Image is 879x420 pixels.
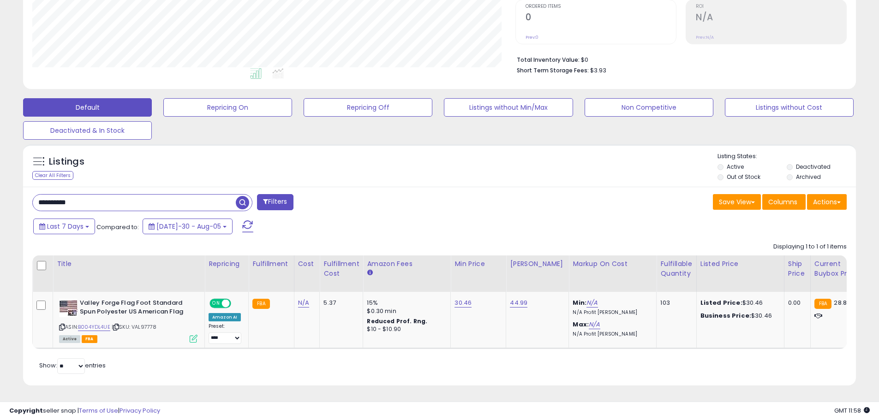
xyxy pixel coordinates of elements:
[727,173,760,181] label: Out of Stock
[367,317,427,325] b: Reduced Prof. Rng.
[210,300,222,308] span: ON
[39,361,106,370] span: Show: entries
[23,121,152,140] button: Deactivated & In Stock
[57,259,201,269] div: Title
[696,4,846,9] span: ROI
[517,53,840,65] li: $0
[526,12,676,24] h2: 0
[768,197,797,207] span: Columns
[573,320,589,329] b: Max:
[510,298,527,308] a: 44.99
[762,194,806,210] button: Columns
[156,222,221,231] span: [DATE]-30 - Aug-05
[79,406,118,415] a: Terms of Use
[814,259,862,278] div: Current Buybox Price
[517,56,580,64] b: Total Inventory Value:
[526,4,676,9] span: Ordered Items
[807,194,847,210] button: Actions
[323,299,356,307] div: 5.37
[510,259,565,269] div: [PERSON_NAME]
[367,299,443,307] div: 15%
[573,331,649,337] p: N/A Profit [PERSON_NAME]
[143,219,233,234] button: [DATE]-30 - Aug-05
[573,298,586,307] b: Min:
[700,299,777,307] div: $30.46
[257,194,293,210] button: Filters
[59,299,78,317] img: 51tsmr1d7aL._SL40_.jpg
[834,406,870,415] span: 2025-08-13 11:58 GMT
[444,98,573,117] button: Listings without Min/Max
[96,223,139,231] span: Compared to:
[33,219,95,234] button: Last 7 Days
[526,35,538,40] small: Prev: 0
[59,299,197,342] div: ASIN:
[585,98,713,117] button: Non Competitive
[727,163,744,171] label: Active
[209,323,241,344] div: Preset:
[304,98,432,117] button: Repricing Off
[454,298,472,308] a: 30.46
[590,66,606,75] span: $3.93
[298,259,316,269] div: Cost
[163,98,292,117] button: Repricing On
[589,320,600,329] a: N/A
[209,259,245,269] div: Repricing
[788,259,807,278] div: Ship Price
[725,98,854,117] button: Listings without Cost
[796,173,821,181] label: Archived
[700,311,751,320] b: Business Price:
[713,194,761,210] button: Save View
[80,299,192,318] b: Valley Forge Flag Foot Standard Spun Polyester US American Flag
[454,259,502,269] div: Min Price
[9,406,43,415] strong: Copyright
[814,299,831,309] small: FBA
[696,35,714,40] small: Prev: N/A
[209,313,241,321] div: Amazon AI
[252,299,269,309] small: FBA
[252,259,290,269] div: Fulfillment
[773,243,847,251] div: Displaying 1 to 1 of 1 items
[696,12,846,24] h2: N/A
[120,406,160,415] a: Privacy Policy
[660,259,692,278] div: Fulfillable Quantity
[59,335,80,343] span: All listings currently available for purchase on Amazon
[32,171,73,180] div: Clear All Filters
[367,259,447,269] div: Amazon Fees
[573,309,649,316] p: N/A Profit [PERSON_NAME]
[700,312,777,320] div: $30.46
[82,335,97,343] span: FBA
[569,255,657,292] th: The percentage added to the cost of goods (COGS) that forms the calculator for Min & Max prices.
[788,299,803,307] div: 0.00
[323,259,359,278] div: Fulfillment Cost
[23,98,152,117] button: Default
[660,299,689,307] div: 103
[367,325,443,333] div: $10 - $10.90
[298,298,309,308] a: N/A
[112,323,157,331] span: | SKU: VAL97778
[78,323,110,331] a: B004YDL4UE
[834,298,850,307] span: 28.89
[586,298,598,308] a: N/A
[517,66,589,74] b: Short Term Storage Fees:
[367,269,372,277] small: Amazon Fees.
[49,155,84,168] h5: Listings
[9,407,160,415] div: seller snap | |
[700,259,780,269] div: Listed Price
[573,259,652,269] div: Markup on Cost
[796,163,831,171] label: Deactivated
[47,222,84,231] span: Last 7 Days
[700,298,742,307] b: Listed Price:
[230,300,245,308] span: OFF
[367,307,443,315] div: $0.30 min
[718,152,856,161] p: Listing States:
